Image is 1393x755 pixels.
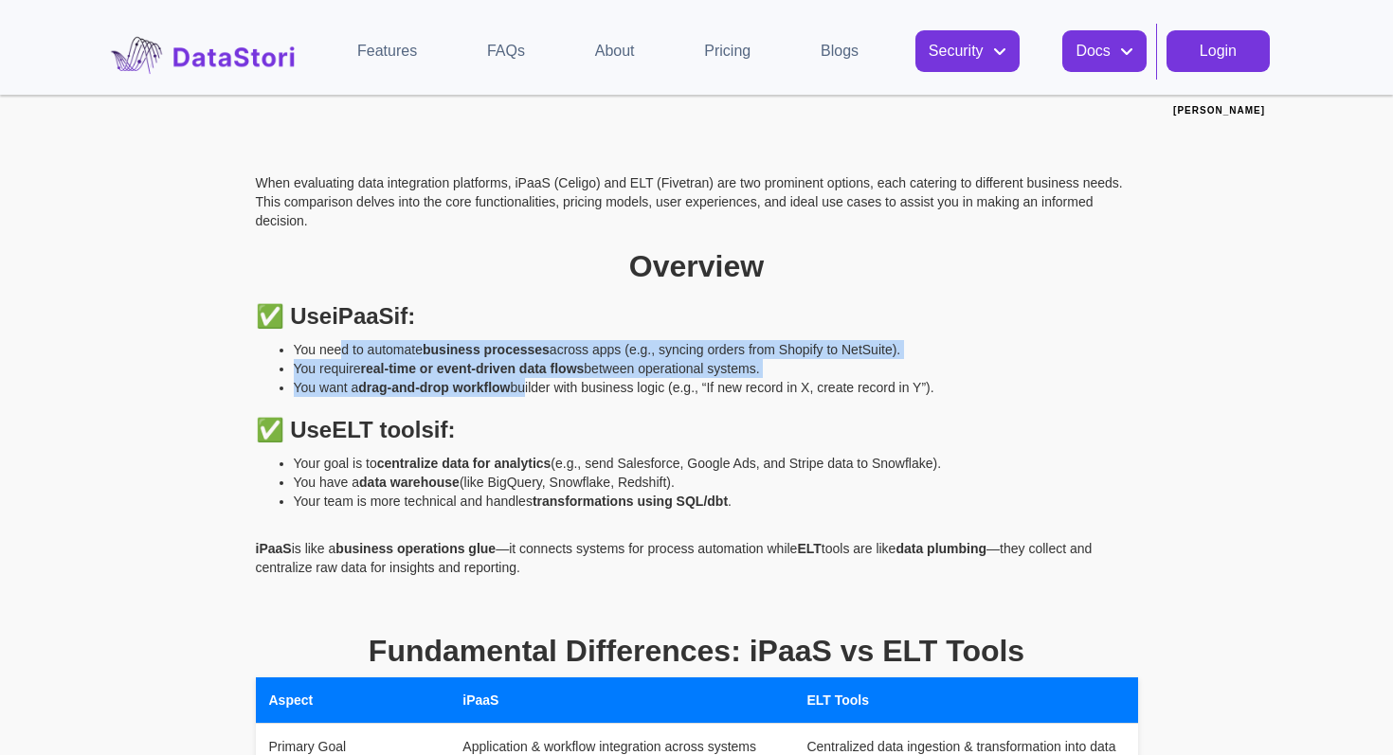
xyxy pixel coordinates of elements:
p: When evaluating data integration platforms, iPaaS (Celigo) and ELT (Fivetran) are two prominent o... [256,173,1138,230]
a: Features [344,30,430,72]
a: Blogs [807,30,872,72]
li: You require between operational systems. [294,359,1138,378]
p: ‍ [256,586,1138,605]
div: Security [929,42,984,61]
strong: transformations using SQL/dbt [533,494,728,509]
a: [PERSON_NAME] [1173,105,1265,117]
li: You want a builder with business logic (e.g., “If new record in X, create record in Y”). [294,378,1138,397]
li: Your team is more technical and handles . [294,492,1138,511]
div:  [1120,42,1133,61]
strong: ELT [797,541,821,556]
p: is like a —it connects systems for process automation while tools are like —they collect and cent... [256,520,1138,577]
th: iPaaS [449,677,793,724]
strong: iPaaS [256,541,292,556]
li: You need to automate across apps (e.g., syncing orders from Shopify to NetSuite). [294,340,1138,359]
div: FAQs [487,42,525,61]
div: Docs [1076,42,1110,61]
strong: iPaaS [332,303,393,329]
strong: business processes [423,342,550,357]
li: Your goal is to (e.g., send Salesforce, Google Ads, and Stripe data to Snowflake). [294,454,1138,473]
strong: data warehouse [359,475,460,490]
th: ELT Tools [793,677,1137,724]
h3: ✅ Use if: [256,416,1138,444]
a: Login [1167,30,1270,72]
div: Security [915,30,1020,72]
strong: real-time or event-driven data flows [361,361,585,376]
h3: ✅ Use if: [256,302,1138,331]
strong: business operations glue [335,541,496,556]
strong: data plumbing [895,541,986,556]
strong: drag-and-drop workflow [358,380,510,395]
h2: Overview [256,249,1138,283]
strong: centralize data for analytics [377,456,552,471]
div: Docs [1062,30,1146,72]
th: Aspect [256,677,450,724]
div: Features [357,42,417,61]
h2: Fundamental Differences: iPaaS vs ELT Tools [256,634,1138,668]
div:  [993,42,1006,61]
a: Pricing [691,30,764,72]
div: About [595,42,635,61]
div: Pricing [704,42,751,61]
li: You have a (like BigQuery, Snowflake, Redshift). [294,473,1138,492]
a: About [582,30,648,72]
strong: ELT tools [332,417,434,442]
a: FAQs [474,30,538,72]
div: Blogs [821,42,859,61]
